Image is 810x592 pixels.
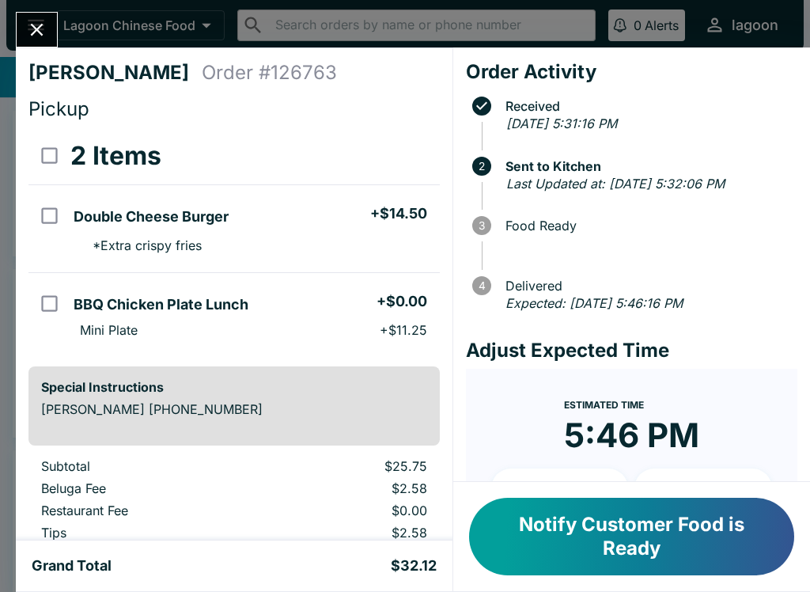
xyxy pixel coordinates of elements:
h4: Adjust Expected Time [466,339,797,362]
h4: Order # 126763 [202,61,337,85]
button: + 20 [634,469,772,508]
p: Tips [41,525,248,541]
text: 2 [479,160,485,173]
p: Subtotal [41,458,248,474]
h5: Double Cheese Burger [74,207,229,226]
p: Restaurant Fee [41,503,248,518]
h6: Special Instructions [41,379,427,395]
p: + $11.25 [380,322,427,338]
span: Delivered [498,279,797,293]
button: Notify Customer Food is Ready [469,498,794,575]
h3: 2 Items [70,140,161,172]
p: Mini Plate [80,322,138,338]
h4: [PERSON_NAME] [28,61,202,85]
p: $25.75 [273,458,427,474]
h4: Order Activity [466,60,797,84]
h5: BBQ Chicken Plate Lunch [74,295,248,314]
h5: $32.12 [391,556,437,575]
h5: + $14.50 [370,204,427,223]
p: Beluga Fee [41,480,248,496]
time: 5:46 PM [564,415,699,456]
span: Pickup [28,97,89,120]
em: Expected: [DATE] 5:46:16 PM [505,295,683,311]
h5: + $0.00 [377,292,427,311]
p: * Extra crispy fries [80,237,202,253]
h5: Grand Total [32,556,112,575]
span: Food Ready [498,218,797,233]
text: 3 [479,219,485,232]
p: $0.00 [273,503,427,518]
table: orders table [28,458,440,569]
text: 4 [478,279,485,292]
span: Received [498,99,797,113]
button: Close [17,13,57,47]
span: Estimated Time [564,399,644,411]
p: $2.58 [273,480,427,496]
table: orders table [28,127,440,354]
p: [PERSON_NAME] [PHONE_NUMBER] [41,401,427,417]
p: $2.58 [273,525,427,541]
em: [DATE] 5:31:16 PM [506,116,617,131]
button: + 10 [491,469,629,508]
span: Sent to Kitchen [498,159,797,173]
em: Last Updated at: [DATE] 5:32:06 PM [506,176,725,192]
